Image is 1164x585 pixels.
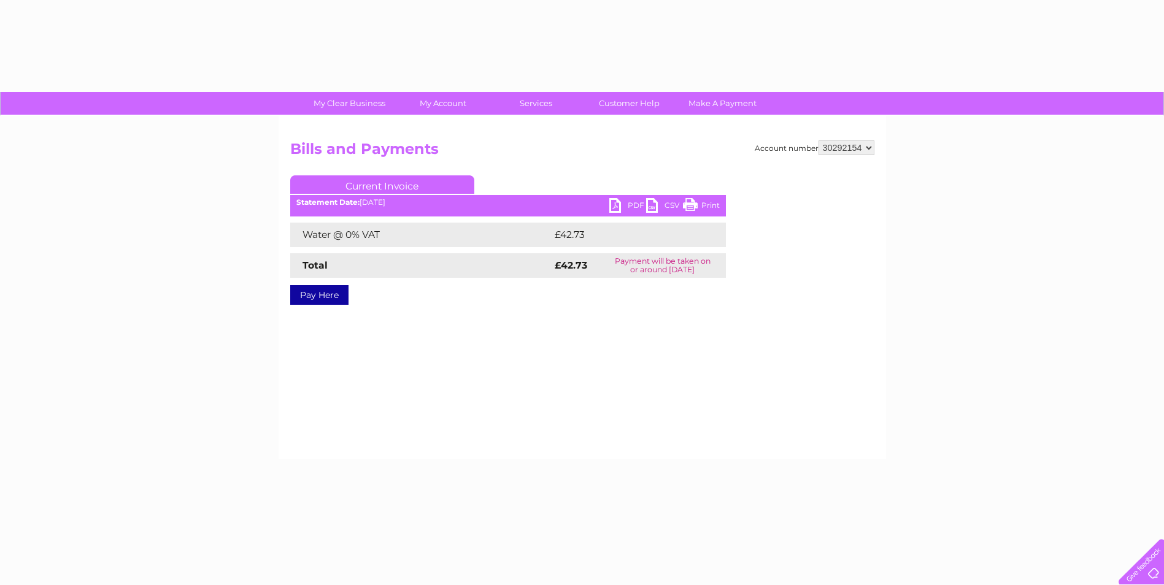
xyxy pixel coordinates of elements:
a: Print [683,198,720,216]
a: Current Invoice [290,175,474,194]
a: Customer Help [579,92,680,115]
a: CSV [646,198,683,216]
td: Payment will be taken on or around [DATE] [599,253,726,278]
a: PDF [609,198,646,216]
td: £42.73 [552,223,701,247]
a: Services [485,92,587,115]
strong: Total [303,259,328,271]
a: My Clear Business [299,92,400,115]
td: Water @ 0% VAT [290,223,552,247]
h2: Bills and Payments [290,140,874,164]
strong: £42.73 [555,259,587,271]
div: Account number [755,140,874,155]
div: [DATE] [290,198,726,207]
a: My Account [392,92,493,115]
a: Make A Payment [672,92,773,115]
b: Statement Date: [296,197,360,207]
a: Pay Here [290,285,349,305]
